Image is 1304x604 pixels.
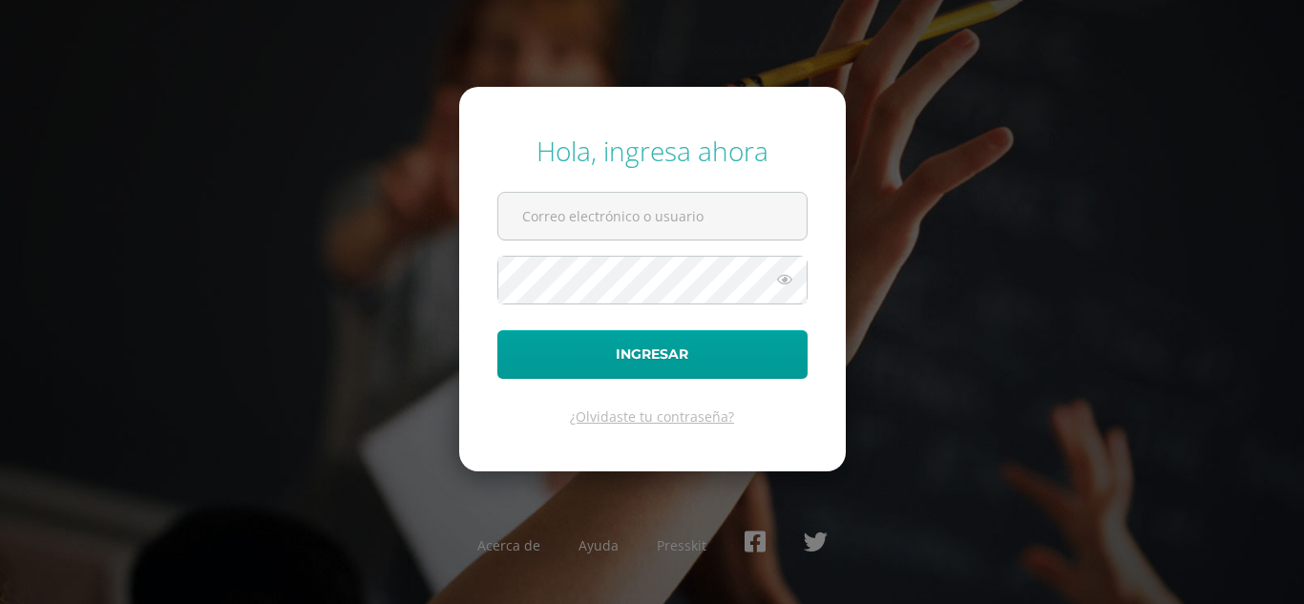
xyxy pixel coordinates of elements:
[497,133,808,169] div: Hola, ingresa ahora
[477,536,540,554] a: Acerca de
[498,193,807,240] input: Correo electrónico o usuario
[570,407,734,426] a: ¿Olvidaste tu contraseña?
[497,330,808,379] button: Ingresar
[657,536,706,554] a: Presskit
[578,536,619,554] a: Ayuda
